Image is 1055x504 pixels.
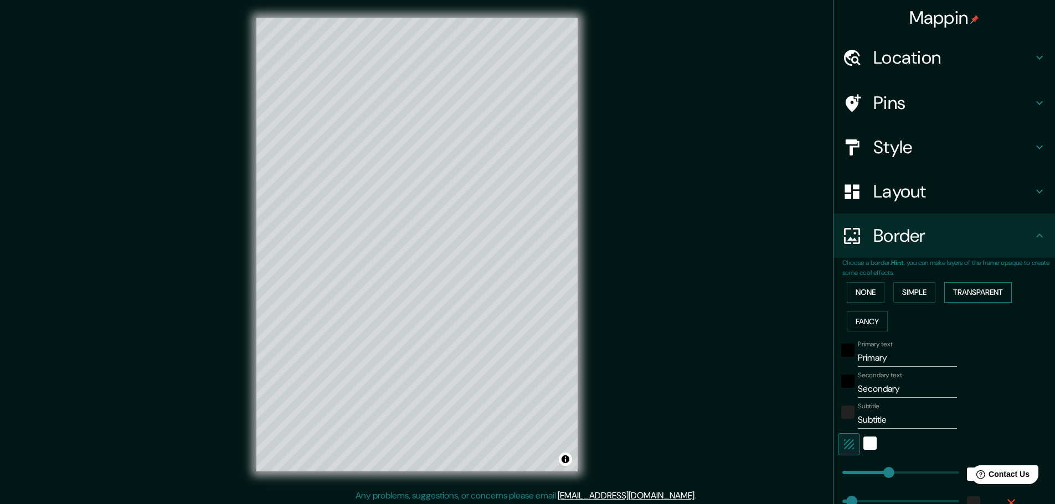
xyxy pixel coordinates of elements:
[858,371,902,380] label: Secondary text
[970,15,979,24] img: pin-icon.png
[833,125,1055,169] div: Style
[841,375,855,388] button: black
[558,490,694,501] a: [EMAIL_ADDRESS][DOMAIN_NAME]
[833,81,1055,125] div: Pins
[698,489,700,502] div: .
[909,7,980,29] h4: Mappin
[847,282,884,303] button: None
[841,344,855,357] button: black
[842,258,1055,278] p: Choose a border. : you can make layers of the frame opaque to create some cool effects.
[956,461,1043,492] iframe: Help widget launcher
[863,437,877,450] button: white
[559,453,572,466] button: Toggle attribution
[847,311,888,332] button: Fancy
[873,46,1033,69] h4: Location
[858,402,879,411] label: Subtitle
[356,489,696,502] p: Any problems, suggestions, or concerns please email .
[873,136,1033,158] h4: Style
[873,92,1033,114] h4: Pins
[833,214,1055,258] div: Border
[873,225,1033,247] h4: Border
[891,258,904,267] b: Hint
[841,406,855,419] button: color-222222
[893,282,935,303] button: Simple
[944,282,1012,303] button: Transparent
[858,340,892,349] label: Primary text
[696,489,698,502] div: .
[833,35,1055,80] div: Location
[873,180,1033,202] h4: Layout
[833,169,1055,214] div: Layout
